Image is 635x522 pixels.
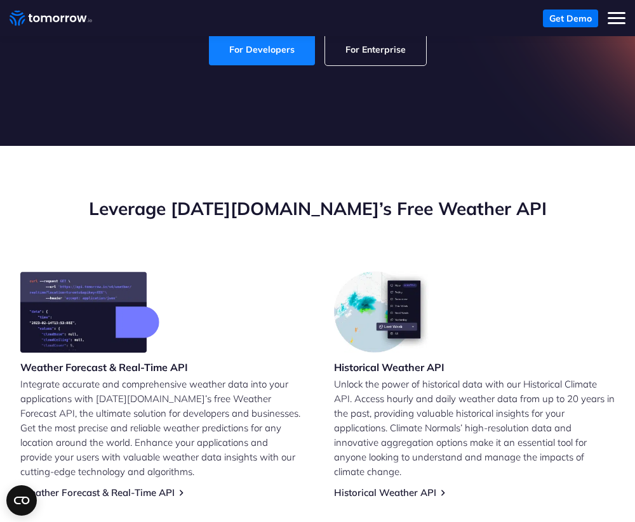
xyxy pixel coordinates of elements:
h3: Historical Weather API [334,360,444,374]
a: Historical Weather API [334,486,436,499]
a: For Developers [209,34,315,65]
a: Weather Forecast & Real-Time API [20,486,175,499]
p: Unlock the power of historical data with our Historical Climate API. Access hourly and daily weat... [334,377,615,479]
button: Toggle mobile menu [608,10,625,27]
h2: Leverage [DATE][DOMAIN_NAME]’s Free Weather API [20,197,615,221]
a: Get Demo [543,10,598,27]
h3: Weather Forecast & Real-Time API [20,360,188,374]
a: Home link [10,9,92,28]
p: Integrate accurate and comprehensive weather data into your applications with [DATE][DOMAIN_NAME]... [20,377,301,479]
a: For Enterprise [325,34,426,65]
button: Open CMP widget [6,485,37,516]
